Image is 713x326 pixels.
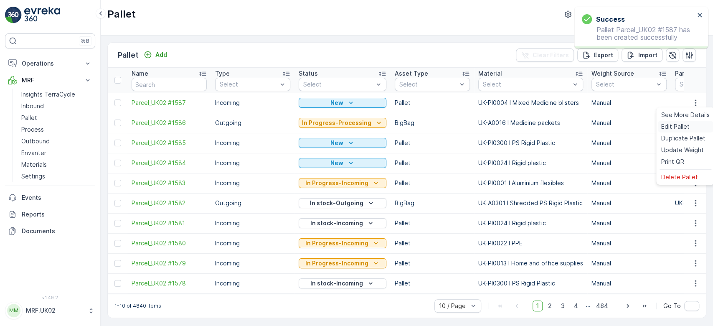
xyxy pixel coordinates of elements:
[118,49,139,61] p: Pallet
[114,200,121,206] div: Toggle Row Selected
[299,138,386,148] button: New
[132,179,207,187] span: Parcel_UK02 #1583
[391,253,474,273] td: Pallet
[592,301,612,311] span: 484
[5,55,95,72] button: Operations
[474,253,587,273] td: UK-PI0013 I Home and office supplies
[132,99,207,107] span: Parcel_UK02 #1587
[18,100,95,112] a: Inbound
[310,279,363,288] p: In stock-Incoming
[302,119,371,127] p: In Progress-Processing
[661,173,698,181] span: Delete Pallet
[21,137,50,145] p: Outbound
[544,301,556,311] span: 2
[391,113,474,133] td: BigBag
[587,133,671,153] td: Manual
[132,139,207,147] a: Parcel_UK02 #1585
[18,135,95,147] a: Outbound
[399,80,457,89] p: Select
[18,147,95,159] a: Envanter
[474,273,587,293] td: UK-PI0300 I PS Rigid Plastic
[299,238,386,248] button: In Progress-Incoming
[81,38,89,44] p: ⌘B
[658,121,713,132] a: Edit Pallet
[305,239,368,247] p: In Progress-Incoming
[7,304,20,317] div: MM
[21,125,44,134] p: Process
[582,26,695,41] p: Pallet Parcel_UK02 #1587 has been created successfully
[5,223,95,239] a: Documents
[330,99,343,107] p: New
[114,180,121,186] div: Toggle Row Selected
[114,240,121,247] div: Toggle Row Selected
[395,69,428,78] p: Asset Type
[132,199,207,207] a: Parcel_UK02 #1582
[114,303,161,309] p: 1-10 of 4840 items
[5,302,95,319] button: MMMRF.UK02
[132,219,207,227] a: Parcel_UK02 #1581
[18,124,95,135] a: Process
[391,213,474,233] td: Pallet
[596,14,625,24] h3: Success
[474,193,587,213] td: UK-A0301 I Shredded PS Rigid Plastic
[211,113,294,133] td: Outgoing
[591,69,634,78] p: Weight Source
[21,172,45,181] p: Settings
[24,7,60,23] img: logo_light-DOdMpM7g.png
[26,306,84,315] p: MRF.UK02
[114,160,121,166] div: Toggle Row Selected
[140,50,170,60] button: Add
[533,301,543,311] span: 1
[570,301,582,311] span: 4
[132,119,207,127] a: Parcel_UK02 #1586
[310,199,363,207] p: In stock-Outgoing
[391,233,474,253] td: Pallet
[587,273,671,293] td: Manual
[114,140,121,146] div: Toggle Row Selected
[18,89,95,100] a: Insights TerraCycle
[114,120,121,126] div: Toggle Row Selected
[220,80,277,89] p: Select
[391,173,474,193] td: Pallet
[483,80,570,89] p: Select
[299,198,386,208] button: In stock-Outgoing
[22,210,92,219] p: Reports
[5,7,22,23] img: logo
[211,253,294,273] td: Incoming
[391,133,474,153] td: Pallet
[658,132,713,144] a: Duplicate Pallet
[305,259,368,267] p: In Progress-Incoming
[299,69,318,78] p: Status
[132,69,148,78] p: Name
[132,259,207,267] span: Parcel_UK02 #1579
[5,72,95,89] button: MRF
[516,48,574,62] button: Clear Filters
[132,159,207,167] a: Parcel_UK02 #1584
[587,213,671,233] td: Manual
[587,93,671,113] td: Manual
[114,99,121,106] div: Toggle Row Selected
[22,76,79,84] p: MRF
[21,90,75,99] p: Insights TerraCycle
[18,112,95,124] a: Pallet
[596,80,654,89] p: Select
[132,279,207,288] a: Parcel_UK02 #1578
[211,153,294,173] td: Incoming
[587,153,671,173] td: Manual
[587,193,671,213] td: Manual
[577,48,618,62] button: Export
[474,113,587,133] td: UK-A0016 I Medicine packets
[5,295,95,300] span: v 1.49.2
[391,273,474,293] td: Pallet
[391,93,474,113] td: Pallet
[299,98,386,108] button: New
[211,193,294,213] td: Outgoing
[697,12,703,20] button: close
[661,111,710,119] span: See More Details
[587,253,671,273] td: Manual
[5,206,95,223] a: Reports
[211,273,294,293] td: Incoming
[661,134,705,143] span: Duplicate Pallet
[299,158,386,168] button: New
